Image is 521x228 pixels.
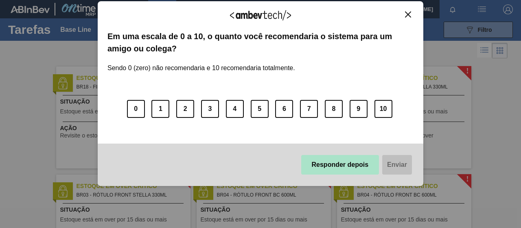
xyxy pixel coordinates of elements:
[107,30,414,55] label: Em uma escala de 0 a 10, o quanto você recomendaria o sistema para um amigo ou colega?
[226,100,244,118] button: 4
[300,100,318,118] button: 7
[151,100,169,118] button: 1
[127,100,145,118] button: 0
[403,11,414,18] button: Close
[275,100,293,118] button: 6
[325,100,343,118] button: 8
[374,100,392,118] button: 10
[405,11,411,18] img: Close
[107,55,295,72] label: Sendo 0 (zero) não recomendaria e 10 recomendaria totalmente.
[251,100,269,118] button: 5
[201,100,219,118] button: 3
[350,100,368,118] button: 9
[176,100,194,118] button: 2
[230,10,291,20] img: Logo Ambevtech
[301,155,379,175] button: Responder depois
